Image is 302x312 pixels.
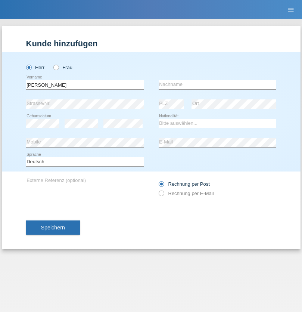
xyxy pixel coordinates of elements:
[53,65,72,70] label: Frau
[41,225,65,231] span: Speichern
[159,181,164,191] input: Rechnung per Post
[26,39,276,48] h1: Kunde hinzufügen
[26,65,31,69] input: Herr
[26,65,45,70] label: Herr
[26,220,80,235] button: Speichern
[159,191,164,200] input: Rechnung per E-Mail
[53,65,58,69] input: Frau
[159,181,210,187] label: Rechnung per Post
[287,6,295,13] i: menu
[283,7,298,12] a: menu
[159,191,214,196] label: Rechnung per E-Mail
